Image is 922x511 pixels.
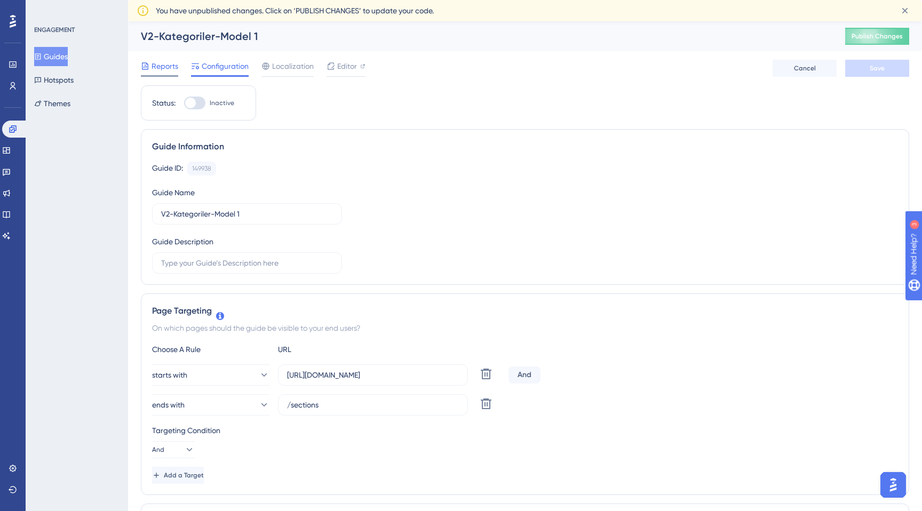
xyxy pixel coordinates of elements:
button: Cancel [773,60,837,77]
button: ends with [152,394,269,416]
div: Choose A Rule [152,343,269,356]
div: V2-Kategoriler-Model 1 [141,29,818,44]
span: Inactive [210,99,234,107]
span: Cancel [794,64,816,73]
button: Hotspots [34,70,74,90]
div: On which pages should the guide be visible to your end users? [152,322,898,334]
div: 3 [74,5,77,14]
div: Guide Name [152,186,195,199]
input: Type your Guide’s Name here [161,208,333,220]
button: And [152,441,195,458]
input: Type your Guide’s Description here [161,257,333,269]
div: Guide ID: [152,162,183,175]
div: Guide Description [152,235,213,248]
span: Reports [152,60,178,73]
div: ENGAGEMENT [34,26,75,34]
button: starts with [152,364,269,386]
button: Save [845,60,909,77]
div: Status: [152,97,176,109]
div: URL [278,343,395,356]
span: Publish Changes [852,32,903,41]
span: Need Help? [25,3,67,15]
button: Themes [34,94,70,113]
button: Publish Changes [845,28,909,45]
span: Add a Target [164,471,204,480]
span: ends with [152,398,185,411]
div: And [508,366,541,384]
input: yourwebsite.com/path [287,369,459,381]
div: Page Targeting [152,305,898,317]
span: Editor [337,60,357,73]
span: Save [870,64,885,73]
div: 149938 [192,164,211,173]
div: Targeting Condition [152,424,898,437]
button: Add a Target [152,467,204,484]
span: Configuration [202,60,249,73]
iframe: UserGuiding AI Assistant Launcher [877,469,909,501]
span: starts with [152,369,187,381]
div: Guide Information [152,140,898,153]
button: Guides [34,47,68,66]
span: Localization [272,60,314,73]
span: You have unpublished changes. Click on ‘PUBLISH CHANGES’ to update your code. [156,4,434,17]
input: yourwebsite.com/path [287,399,459,411]
span: And [152,445,164,454]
